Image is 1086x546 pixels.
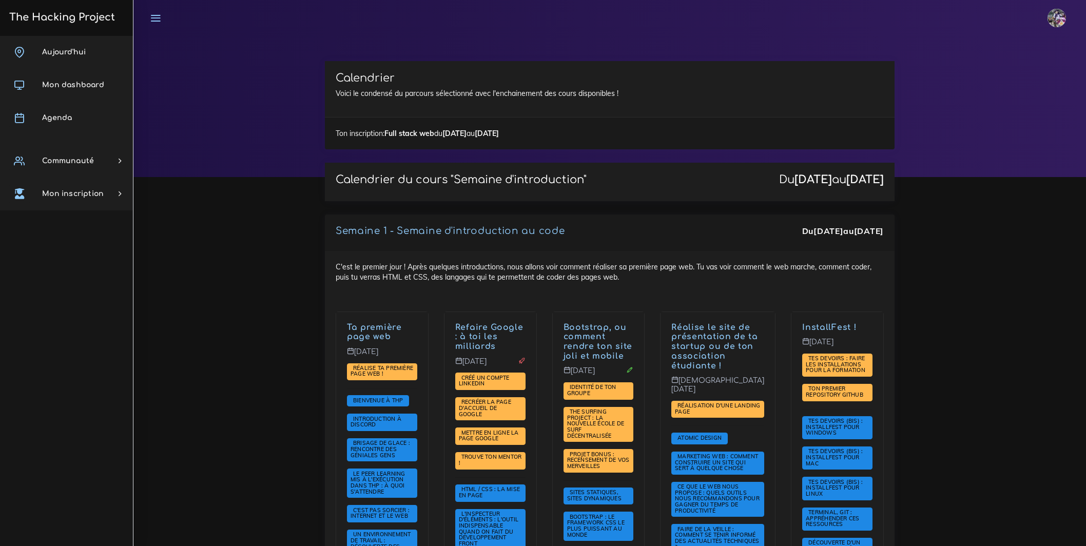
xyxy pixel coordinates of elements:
[802,416,872,439] span: Nous allons te montrer comment mettre en place WSL 2 sur ton ordinateur Windows 10. Ne le fait pa...
[455,323,526,352] p: C'est l'heure de ton premier véritable projet ! Tu vas recréer la très célèbre page d'accueil de ...
[567,514,625,539] a: Bootstrap : le framework CSS le plus puissant au monde
[802,384,872,401] span: Pour ce projet, nous allons te proposer d'utiliser ton nouveau terminal afin de faire marcher Git...
[336,88,884,99] p: Voici le condensé du parcours sélectionné avec l'enchainement des cours disponibles !
[806,385,866,398] span: Ton premier repository GitHub
[351,416,401,429] a: Introduction à Discord
[564,512,634,541] span: Tu vas voir comment faire marcher Bootstrap, le framework CSS le plus populaire au monde qui te p...
[455,427,526,445] span: Utilise tout ce que tu as vu jusqu'à présent pour faire profiter à la terre entière de ton super ...
[42,48,86,56] span: Aujourd'hui
[475,129,499,138] strong: [DATE]
[459,399,511,418] a: Recréer la page d'accueil de Google
[806,509,859,528] span: Terminal, Git : appréhender ces ressources
[802,225,884,237] div: Du au
[351,397,405,404] a: Bienvenue à THP
[802,477,872,500] span: Il est temps de faire toutes les installations nécéssaire au bon déroulement de ta formation chez...
[806,418,863,437] a: Tes devoirs (bis) : Installfest pour Windows
[806,355,868,374] a: Tes devoirs : faire les installations pour la formation
[442,129,467,138] strong: [DATE]
[6,12,115,23] h3: The Hacking Project
[347,438,417,461] span: THP est avant tout un aventure humaine avec des rencontres. Avant de commencer nous allons te dem...
[671,452,764,475] span: Marketing web : comment construire un site qui sert à quelque chose
[518,357,526,364] i: Projet à rendre ce jour-là
[567,489,624,502] span: Sites statiques, sites dynamiques
[626,366,633,374] i: Corrections cette journée là
[336,226,565,236] a: Semaine 1 - Semaine d'introduction au code
[325,117,895,149] div: Ton inscription: du au
[567,513,625,538] span: Bootstrap : le framework CSS le plus puissant au monde
[351,440,410,459] a: Brisage de glace : rencontre des géniales gens
[802,323,872,333] p: Journée InstallFest - Git & Github
[802,446,872,470] span: Il est temps de faire toutes les installations nécéssaire au bon déroulement de ta formation chez...
[806,385,866,399] a: Ton premier repository GitHub
[347,323,402,342] a: Ta première page web
[42,157,94,165] span: Communauté
[671,433,728,444] span: Tu vas voir comment penser composants quand tu fais des pages web.
[564,382,634,400] span: Nous allons te demander d'imaginer l'univers autour de ton groupe de travail.
[802,338,872,354] p: [DATE]
[567,451,630,470] span: PROJET BONUS : recensement de vos merveilles
[675,402,760,415] span: Réalisation d'une landing page
[671,482,764,517] span: La première fois que j'ai découvert Zapier, ma vie a changé. Dans cette ressource, nous allons te...
[675,402,760,416] a: Réalisation d'une landing page
[347,505,417,522] span: Nous allons voir ensemble comment internet marche, et comment fonctionne une page web quand tu cl...
[42,190,104,198] span: Mon inscription
[675,483,760,514] a: Ce que le web nous propose : quels outils nous recommandons pour gagner du temps de productivité
[459,453,522,466] span: Trouve ton mentor !
[564,449,634,472] span: Ce projet vise à souder la communauté en faisant profiter au plus grand nombre de vos projets.
[347,395,409,406] span: Salut à toi et bienvenue à The Hacking Project. Que tu sois avec nous pour 3 semaines, 12 semaine...
[567,451,630,470] a: PROJET BONUS : recensement de vos merveilles
[351,439,410,458] span: Brisage de glace : rencontre des géniales gens
[564,488,634,505] span: Nous allons voir la différence entre ces deux types de sites
[806,448,863,467] a: Tes devoirs (bis) : Installfest pour MAC
[1048,9,1066,27] img: eg54bupqcshyolnhdacp.jpg
[567,384,616,397] a: Identité de ton groupe
[347,323,417,342] p: C'est le premier jour ! Après quelques introductions, nous allons voir comment réaliser sa premiè...
[351,415,401,428] span: Introduction à Discord
[564,407,634,442] span: Tu vas devoir refaire la page d'accueil de The Surfing Project, une école de code décentralisée. ...
[806,479,863,498] a: Tes devoirs (bis) : Installfest pour Linux
[567,383,616,397] span: Identité de ton groupe
[675,435,724,442] a: Atomic Design
[567,489,624,502] a: Sites statiques, sites dynamiques
[779,173,884,186] div: Du au
[351,507,411,520] a: C'est pas sorcier : internet et le web
[846,173,884,186] strong: [DATE]
[671,401,764,418] span: Le projet de toute une semaine ! Tu vas réaliser la page de présentation d'une organisation de to...
[347,363,417,381] span: Dans ce projet, nous te demanderons de coder ta première page web. Ce sera l'occasion d'appliquer...
[455,452,526,470] span: Nous allons te demander de trouver la personne qui va t'aider à faire la formation dans les meill...
[347,469,417,498] span: Nous verrons comment survivre avec notre pédagogie révolutionnaire
[459,398,511,417] span: Recréer la page d'accueil de Google
[384,129,434,138] strong: Full stack web
[455,357,526,374] p: [DATE]
[564,323,633,361] a: Bootstrap, ou comment rendre ton site joli et mobile
[671,323,764,371] p: Et voilà ! Nous te donnerons les astuces marketing pour bien savoir vendre un concept ou une idée...
[455,323,523,352] a: Refaire Google : à toi les milliards
[336,173,587,186] p: Calendrier du cours "Semaine d'introduction"
[42,81,104,89] span: Mon dashboard
[813,226,843,236] strong: [DATE]
[459,454,522,467] a: Trouve ton mentor !
[459,486,520,499] a: HTML / CSS : la mise en page
[351,365,413,378] a: Réalise ta première page web !
[806,509,859,528] a: Terminal, Git : appréhender ces ressources
[675,434,724,441] span: Atomic Design
[802,323,857,332] a: InstallFest !
[351,506,411,520] span: C'est pas sorcier : internet et le web
[564,323,634,361] p: Après avoir vu comment faire ses première pages, nous allons te montrer Bootstrap, un puissant fr...
[351,470,405,495] span: Le Peer learning mis à l'exécution dans THP : à quoi s'attendre
[675,453,758,472] a: Marketing web : comment construire un site qui sert à quelque chose
[347,414,417,431] span: Pour cette session, nous allons utiliser Discord, un puissant outil de gestion de communauté. Nou...
[459,485,520,499] span: HTML / CSS : la mise en page
[455,484,526,502] span: Maintenant que tu sais faire des pages basiques, nous allons te montrer comment faire de la mise ...
[567,408,625,439] span: The Surfing Project : la nouvelle école de surf décentralisée
[459,429,519,442] span: Mettre en ligne la page Google
[459,374,510,387] span: Créé un compte LinkedIn
[802,354,872,377] span: Nous allons te donner des devoirs pour le weekend : faire en sorte que ton ordinateur soit prêt p...
[42,114,72,122] span: Agenda
[347,347,417,364] p: [DATE]
[336,72,884,85] h3: Calendrier
[455,397,526,420] span: L'intitulé du projet est simple, mais le projet sera plus dur qu'il n'y parait.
